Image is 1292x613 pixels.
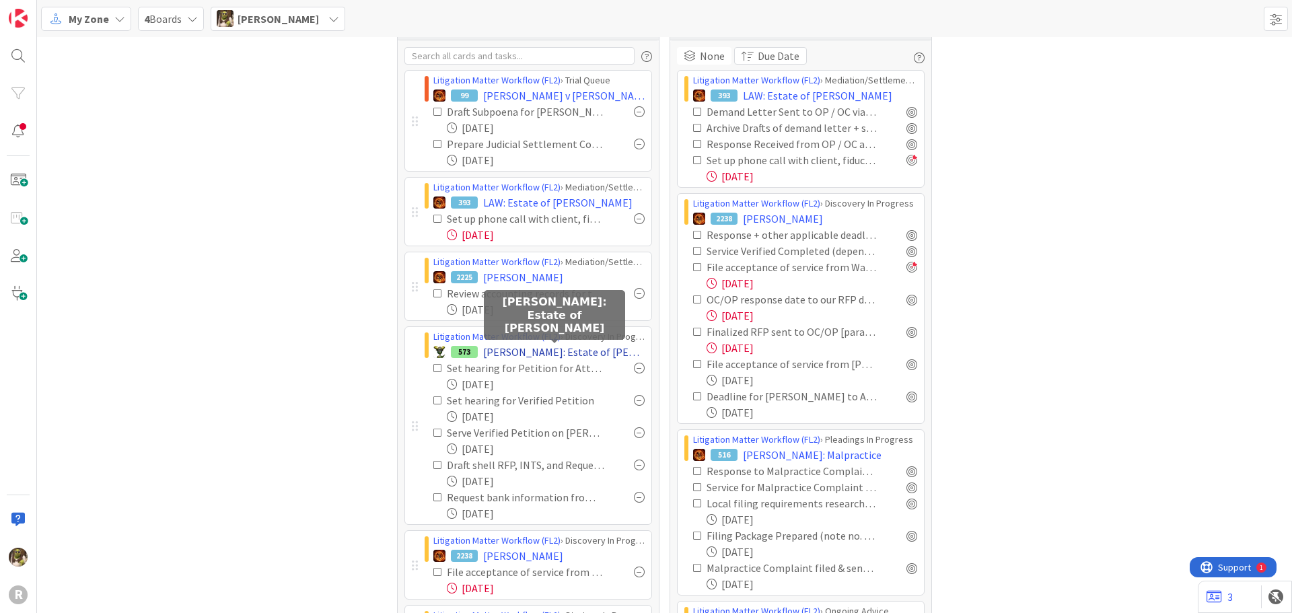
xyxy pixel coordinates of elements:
[711,89,738,102] div: 393
[707,340,917,356] div: [DATE]
[451,346,478,358] div: 573
[433,256,561,268] a: Litigation Matter Workflow (FL2)
[483,548,563,564] span: [PERSON_NAME]
[1207,589,1233,605] a: 3
[711,449,738,461] div: 516
[707,259,877,275] div: File acceptance of service from Wang & Brighthouse
[707,291,877,308] div: OC/OP response date to our RFP docketed [paralegal]
[707,463,877,479] div: Response to Malpractice Complaint calendared & card next deadline updated [paralegal]
[707,495,877,511] div: Local filing requirements researched from [GEOGRAPHIC_DATA] [paralegal]
[743,211,823,227] span: [PERSON_NAME]
[707,324,877,340] div: Finalized RFP sent to OC/OP [paralegal]
[447,489,604,505] div: Request bank information from client for subpoenas
[707,104,877,120] div: Demand Letter Sent to OP / OC via US Mail + Email
[433,550,445,562] img: TR
[433,330,645,344] div: › Discovery In Progress
[693,73,917,87] div: › Mediation/Settlement in Progress
[447,473,645,489] div: [DATE]
[693,197,820,209] a: Litigation Matter Workflow (FL2)
[483,194,633,211] span: LAW: Estate of [PERSON_NAME]
[483,87,645,104] span: [PERSON_NAME] v [PERSON_NAME]
[238,11,319,27] span: [PERSON_NAME]
[447,104,604,120] div: Draft Subpoena for [PERSON_NAME]
[433,89,445,102] img: TR
[447,408,645,425] div: [DATE]
[217,10,234,27] img: DG
[433,181,561,193] a: Litigation Matter Workflow (FL2)
[451,89,478,102] div: 99
[693,213,705,225] img: TR
[707,136,877,152] div: Response Received from OP / OC and saved to file
[404,47,635,65] input: Search all cards and tasks...
[447,120,645,136] div: [DATE]
[707,227,877,243] div: Response + other applicable deadlines calendared
[707,120,877,136] div: Archive Drafts of demand letter + save final version in correspondence folder
[707,576,917,592] div: [DATE]
[707,275,917,291] div: [DATE]
[711,213,738,225] div: 2238
[447,441,645,457] div: [DATE]
[693,74,820,86] a: Litigation Matter Workflow (FL2)
[433,73,645,87] div: › Trial Queue
[433,534,561,546] a: Litigation Matter Workflow (FL2)
[447,285,604,301] div: Review accounting records for the trust / circulate to Trustee and Beneficiaries (see 9/2 email)
[447,457,604,473] div: Draft shell RFP, INTS, and Request for Admissions to sister
[483,344,645,360] span: [PERSON_NAME]: Estate of [PERSON_NAME]
[9,548,28,567] img: DG
[447,360,604,376] div: Set hearing for Petition for Atty Fees / draft notice once date is set
[447,564,604,580] div: File acceptance of service from Wang & Brighthouse
[707,479,877,495] div: Service for Malpractice Complaint Verified Completed (depends on service method) [paralegal]
[433,255,645,269] div: › Mediation/Settlement in Progress
[707,511,917,528] div: [DATE]
[707,528,877,544] div: Filing Package Prepared (note no. of copies, cover sheet, etc.) + Filing Fee Noted [paralegal]
[447,580,645,596] div: [DATE]
[69,11,109,27] span: My Zone
[693,196,917,211] div: › Discovery In Progress
[144,11,182,27] span: Boards
[433,330,561,342] a: Litigation Matter Workflow (FL2)
[447,392,604,408] div: Set hearing for Verified Petition
[707,372,917,388] div: [DATE]
[433,271,445,283] img: TR
[447,425,604,441] div: Serve Verified Petition on [PERSON_NAME] and mail to devisees
[693,433,820,445] a: Litigation Matter Workflow (FL2)
[9,9,28,28] img: Visit kanbanzone.com
[447,505,645,521] div: [DATE]
[433,74,561,86] a: Litigation Matter Workflow (FL2)
[451,271,478,283] div: 2225
[693,449,705,461] img: TR
[447,136,604,152] div: Prepare Judicial Settlement Conference Statement
[9,585,28,604] div: R
[707,560,877,576] div: Malpractice Complaint filed & sent out for Service [paralegal] by [DATE]
[433,180,645,194] div: › Mediation/Settlement in Progress
[489,295,620,334] h5: [PERSON_NAME]: Estate of [PERSON_NAME]
[707,152,877,168] div: Set up phone call with client, fiduciary and her attorney (see 9/8 email)
[707,243,877,259] div: Service Verified Completed (depends on service method)
[734,47,807,65] button: Due Date
[707,544,917,560] div: [DATE]
[447,152,645,168] div: [DATE]
[433,346,445,358] img: NC
[451,550,478,562] div: 2238
[707,388,877,404] div: Deadline for [PERSON_NAME] to Answer Complaint : [DATE]
[28,2,61,18] span: Support
[693,433,917,447] div: › Pleadings In Progress
[700,48,725,64] span: None
[758,48,799,64] span: Due Date
[447,211,604,227] div: Set up phone call with client, fiduciary and her attorney (see 9/8 email)
[447,227,645,243] div: [DATE]
[433,534,645,548] div: › Discovery In Progress
[707,356,877,372] div: File acceptance of service from [PERSON_NAME] once signed
[451,196,478,209] div: 393
[70,5,73,16] div: 1
[707,404,917,421] div: [DATE]
[707,168,917,184] div: [DATE]
[447,376,645,392] div: [DATE]
[743,87,892,104] span: LAW: Estate of [PERSON_NAME]
[433,196,445,209] img: TR
[743,447,882,463] span: [PERSON_NAME]: Malpractice
[707,308,917,324] div: [DATE]
[693,89,705,102] img: TR
[483,269,563,285] span: [PERSON_NAME]
[144,12,149,26] b: 4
